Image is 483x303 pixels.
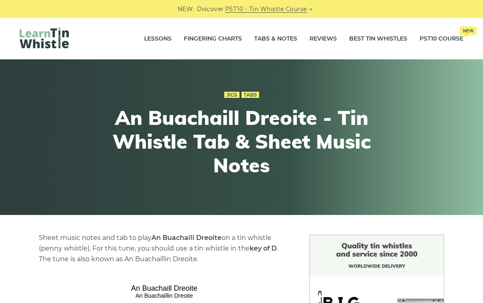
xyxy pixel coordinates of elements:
[241,92,259,98] a: Tabs
[151,234,221,242] strong: An Buachaill Dreoite
[20,27,69,48] img: LearnTinWhistle.com
[144,29,172,49] a: Lessons
[91,106,392,177] h1: An Buachaill Dreoite - Tin Whistle Tab & Sheet Music Notes
[254,29,297,49] a: Tabs & Notes
[39,233,289,265] p: Sheet music notes and tab to play on a tin whistle (penny whistle). For this tune, you should use...
[309,29,337,49] a: Reviews
[460,26,476,35] span: New
[250,244,277,252] strong: key of D
[420,29,463,49] a: PST10 CourseNew
[184,29,242,49] a: Fingering Charts
[349,29,407,49] a: Best Tin Whistles
[224,92,239,98] a: Jigs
